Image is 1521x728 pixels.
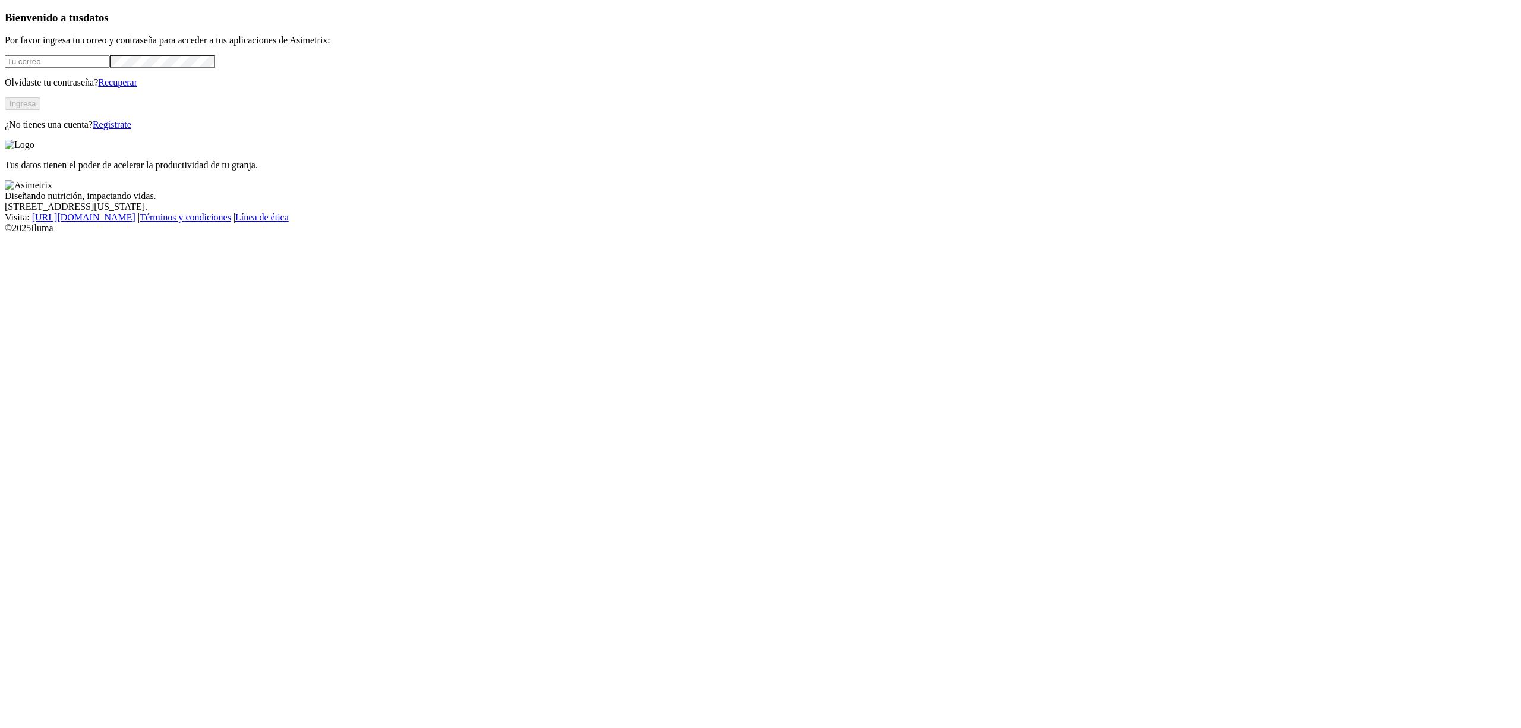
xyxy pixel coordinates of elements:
[32,212,135,222] a: [URL][DOMAIN_NAME]
[5,191,1516,201] div: Diseñando nutrición, impactando vidas.
[235,212,289,222] a: Línea de ética
[5,212,1516,223] div: Visita : | |
[5,35,1516,46] p: Por favor ingresa tu correo y contraseña para acceder a tus aplicaciones de Asimetrix:
[5,55,110,68] input: Tu correo
[93,119,131,130] a: Regístrate
[140,212,231,222] a: Términos y condiciones
[98,77,137,87] a: Recuperar
[5,180,52,191] img: Asimetrix
[5,119,1516,130] p: ¿No tienes una cuenta?
[5,77,1516,88] p: Olvidaste tu contraseña?
[5,160,1516,171] p: Tus datos tienen el poder de acelerar la productividad de tu granja.
[5,201,1516,212] div: [STREET_ADDRESS][US_STATE].
[5,140,34,150] img: Logo
[5,223,1516,234] div: © 2025 Iluma
[83,11,109,24] span: datos
[5,11,1516,24] h3: Bienvenido a tus
[5,97,40,110] button: Ingresa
